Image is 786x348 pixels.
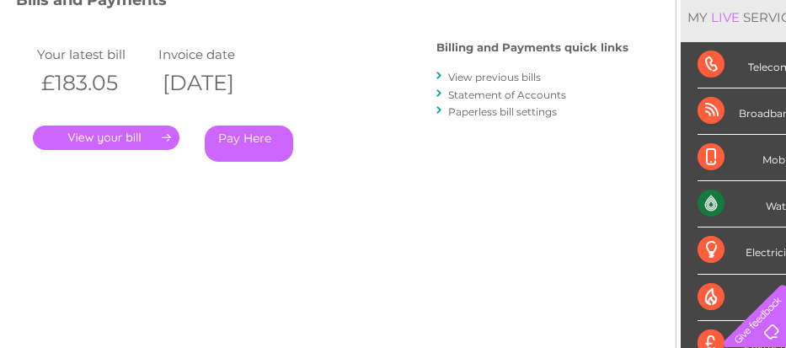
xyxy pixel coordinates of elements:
a: 0333 014 3131 [468,8,585,29]
a: Energy [532,72,569,84]
a: View previous bills [448,71,541,83]
th: £183.05 [33,66,154,100]
a: Contact [674,72,715,84]
td: Invoice date [154,43,275,66]
a: Water [489,72,521,84]
h4: Billing and Payments quick links [436,41,628,54]
th: [DATE] [154,66,275,100]
a: Statement of Accounts [448,88,566,101]
a: Log out [730,72,770,84]
div: LIVE [708,9,743,25]
a: . [33,126,179,150]
td: Your latest bill [33,43,154,66]
a: Pay Here [205,126,293,162]
a: Paperless bill settings [448,105,557,118]
a: Telecoms [579,72,629,84]
a: Blog [639,72,664,84]
img: logo.png [28,44,114,95]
